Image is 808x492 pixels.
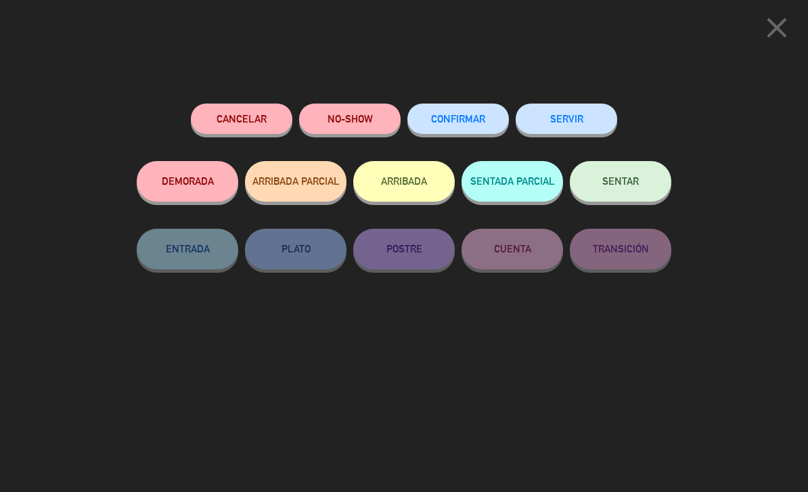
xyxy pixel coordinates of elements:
button: ARRIBADA [353,161,455,202]
button: DEMORADA [137,161,238,202]
span: ARRIBADA PARCIAL [252,175,340,187]
button: SENTADA PARCIAL [462,161,563,202]
button: ARRIBADA PARCIAL [245,161,346,202]
button: CUENTA [462,229,563,269]
span: CONFIRMAR [431,113,485,125]
button: close [756,10,798,50]
button: NO-SHOW [299,104,401,134]
button: TRANSICIÓN [570,229,671,269]
span: SENTAR [602,175,639,187]
button: ENTRADA [137,229,238,269]
button: SERVIR [516,104,617,134]
button: Cancelar [191,104,292,134]
button: PLATO [245,229,346,269]
button: POSTRE [353,229,455,269]
button: SENTAR [570,161,671,202]
button: CONFIRMAR [407,104,509,134]
i: close [760,11,794,45]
